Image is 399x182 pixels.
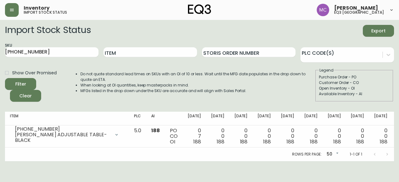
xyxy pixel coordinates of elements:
span: 188 [356,138,364,145]
span: OI [170,138,175,145]
th: [DATE] [346,112,369,125]
span: 188 [240,138,248,145]
span: Clear [15,92,36,100]
li: Do not quote standard lead times on SKUs with an OI of 10 or less. Wait until the MFG date popula... [80,71,315,82]
th: [DATE] [252,112,276,125]
td: 5.0 [129,125,146,147]
span: 188 [263,138,271,145]
div: 0 0 [281,128,294,145]
button: Export [363,25,394,37]
span: 188 [151,127,160,134]
div: 50 [324,149,340,160]
span: 188 [217,138,224,145]
div: 0 7 [188,128,201,145]
div: 0 0 [304,128,318,145]
div: Customer Order - CO [319,80,390,86]
p: 1-1 of 1 [350,152,362,157]
th: Item [5,112,129,125]
div: 0 0 [234,128,248,145]
th: [DATE] [206,112,229,125]
th: AI [146,112,165,125]
span: 188 [286,138,294,145]
span: Inventory [24,6,50,11]
button: Clear [10,90,41,102]
th: [DATE] [369,112,392,125]
li: When looking at OI quantities, keep masterpacks in mind. [80,82,315,88]
div: 0 0 [257,128,271,145]
img: 6dbdb61c5655a9a555815750a11666cc [317,4,329,16]
span: 188 [380,138,387,145]
div: PO CO [170,128,178,145]
span: 188 [193,138,201,145]
h5: eq3 [GEOGRAPHIC_DATA] [334,11,384,14]
span: [PERSON_NAME] [334,6,378,11]
div: Purchase Order - PO [319,74,390,80]
div: Filter [15,80,26,88]
th: [DATE] [276,112,299,125]
div: Open Inventory - OI [319,86,390,91]
div: [PHONE_NUMBER] [15,126,110,132]
span: 188 [310,138,318,145]
div: 0 0 [374,128,387,145]
li: MFGs listed in the drop down under the SKU are accurate and will align with Sales Portal. [80,88,315,94]
span: Show Over Promised [12,70,57,76]
th: [DATE] [229,112,253,125]
div: Available Inventory - AI [319,91,390,97]
th: [DATE] [299,112,323,125]
div: 0 0 [211,128,224,145]
legend: Legend [319,68,334,73]
img: logo [188,4,211,14]
h2: Import Stock Status [5,25,91,37]
div: 0 0 [328,128,341,145]
th: [DATE] [183,112,206,125]
h5: import stock status [24,11,67,14]
th: [DATE] [323,112,346,125]
p: Rows per page: [292,152,322,157]
span: Export [368,27,389,35]
button: Filter [5,78,36,90]
th: PLC [129,112,146,125]
span: 188 [333,138,341,145]
div: 0 0 [351,128,364,145]
div: [PERSON_NAME] ADJUSTABLE TABLE-BLACK [15,132,110,143]
div: [PHONE_NUMBER][PERSON_NAME] ADJUSTABLE TABLE-BLACK [10,128,124,142]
